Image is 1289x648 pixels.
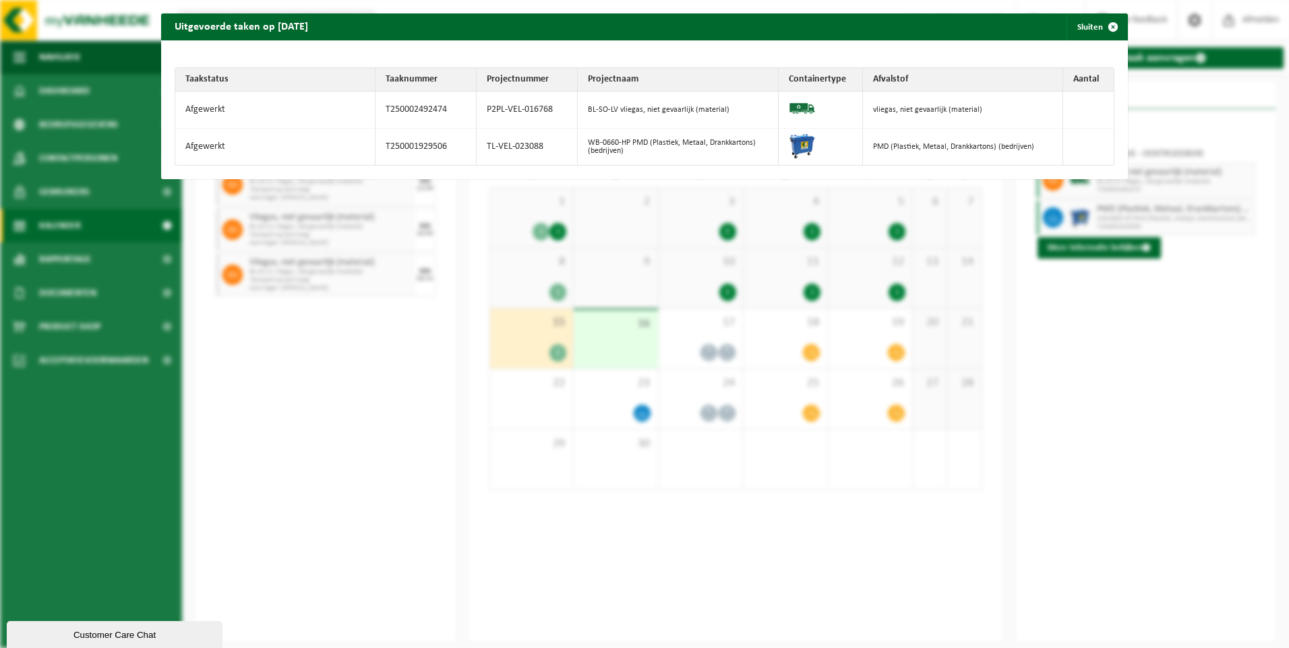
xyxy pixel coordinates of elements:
[1063,68,1114,92] th: Aantal
[578,92,778,129] td: BL-SO-LV vliegas, niet gevaarlijk (material)
[376,68,477,92] th: Taaknummer
[578,68,778,92] th: Projectnaam
[1067,13,1127,40] button: Sluiten
[863,129,1063,165] td: PMD (Plastiek, Metaal, Drankkartons) (bedrijven)
[161,13,322,39] h2: Uitgevoerde taken op [DATE]
[477,68,578,92] th: Projectnummer
[477,92,578,129] td: P2PL-VEL-016768
[578,129,778,165] td: WB-0660-HP PMD (Plastiek, Metaal, Drankkartons) (bedrijven)
[175,68,376,92] th: Taakstatus
[376,129,477,165] td: T250001929506
[175,129,376,165] td: Afgewerkt
[477,129,578,165] td: TL-VEL-023088
[789,95,816,122] img: BL-SO-LV
[863,92,1063,129] td: vliegas, niet gevaarlijk (material)
[376,92,477,129] td: T250002492474
[789,132,816,159] img: WB-0660-HPE-BE-01
[175,92,376,129] td: Afgewerkt
[7,618,225,648] iframe: chat widget
[863,68,1063,92] th: Afvalstof
[779,68,863,92] th: Containertype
